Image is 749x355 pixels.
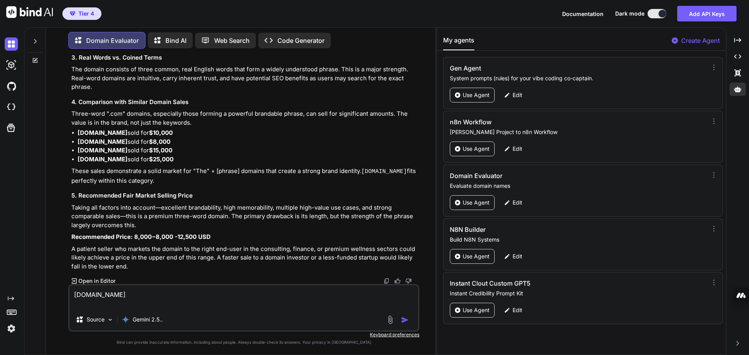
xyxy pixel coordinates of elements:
p: Use Agent [463,253,490,260]
p: These sales demonstrate a solid market for "The" + [phrase] domains that create a strong brand id... [71,167,418,185]
p: Bind can provide inaccurate information, including about people. Always double-check its answers.... [68,339,419,345]
h3: 4. Comparison with Similar Domain Sales [71,98,418,107]
img: like [394,278,401,284]
img: attachment [386,315,395,324]
h3: Gen Agent [450,64,628,73]
h3: Domain Evaluator [450,171,628,180]
p: A patient seller who markets the domain to the right end-user in the consulting, finance, or prem... [71,245,418,271]
mn: 000 [140,233,152,240]
li: sold for [78,138,418,147]
p: Bind AI [165,36,186,45]
p: Instant Credibility Prompt Kit [450,290,705,297]
mo: − [152,233,156,240]
span: Documentation [562,11,603,17]
p: The domain consists of three common, real English words that form a widely understood phrase. Thi... [71,65,418,92]
p: Three-word ".com" domains, especially those forming a powerful brandable phrase, can sell for sig... [71,110,418,127]
strong: Recommended Price: [71,233,133,240]
li: sold for [78,146,418,155]
img: settings [5,322,18,335]
strong: [DOMAIN_NAME] [78,129,128,136]
p: [PERSON_NAME] Project to n8n Workflow [450,128,705,136]
strong: $10,000 [149,129,173,136]
p: Edit [513,91,522,99]
p: Create Agent [681,36,720,45]
h3: 3. Real Words vs. Coined Terms [71,53,418,62]
strong: $25,000 [149,155,174,163]
li: sold for [78,155,418,164]
h3: Instant Clout Custom GPT5 [450,279,628,288]
p: Use Agent [463,91,490,99]
p: Web Search [214,36,250,45]
span: Dark mode [615,10,644,18]
strong: 12,500 USD [134,233,211,240]
mo: , [138,233,140,240]
img: Gemini 2.5 Pro [122,316,130,323]
p: Build N8N Systems [450,236,705,244]
p: Code Generator [277,36,325,45]
p: Evaluate domain names [450,182,705,190]
button: My agents [443,35,474,50]
p: Gemini 2.5.. [133,316,163,323]
p: Source [87,316,105,323]
span: Tier 4 [78,10,94,18]
strong: [DOMAIN_NAME] [78,155,128,163]
p: Keyboard preferences [68,332,419,338]
h3: 5. Recommended Fair Market Selling Price [71,191,418,200]
button: Documentation [562,10,603,18]
p: Use Agent [463,199,490,207]
strong: [DOMAIN_NAME] [78,147,128,154]
button: Add API Keys [677,6,737,21]
code: [DOMAIN_NAME] [361,168,407,175]
button: premiumTier 4 [62,7,101,20]
img: dislike [405,278,412,284]
p: Edit [513,306,522,314]
img: githubDark [5,79,18,93]
strong: $15,000 [149,147,172,154]
img: icon [401,316,409,324]
img: Pick Models [107,316,114,323]
p: Open in Editor [78,277,115,285]
img: cloudideIcon [5,101,18,114]
h3: N8N Builder [450,225,628,234]
p: Edit [513,199,522,207]
img: darkChat [5,37,18,51]
textarea: [DOMAIN_NAME] [69,285,418,309]
img: Bind AI [6,6,53,18]
img: darkAi-studio [5,58,18,72]
li: sold for [78,129,418,138]
img: copy [383,278,390,284]
strong: $8,000 [149,138,170,145]
p: System prompts (rules) for your vibe coding co-captain. [450,74,705,82]
img: premium [70,11,75,16]
p: Edit [513,253,522,260]
mn: 8 [134,233,138,240]
h3: n8n Workflow [450,117,628,127]
p: Use Agent [463,306,490,314]
p: Use Agent [463,145,490,153]
p: Edit [513,145,522,153]
annotation: 8,000 - [156,233,177,240]
p: Taking all factors into account—excellent brandability, high memorability, multiple high-value us... [71,203,418,230]
p: Domain Evaluator [86,36,139,45]
strong: [DOMAIN_NAME] [78,138,128,145]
